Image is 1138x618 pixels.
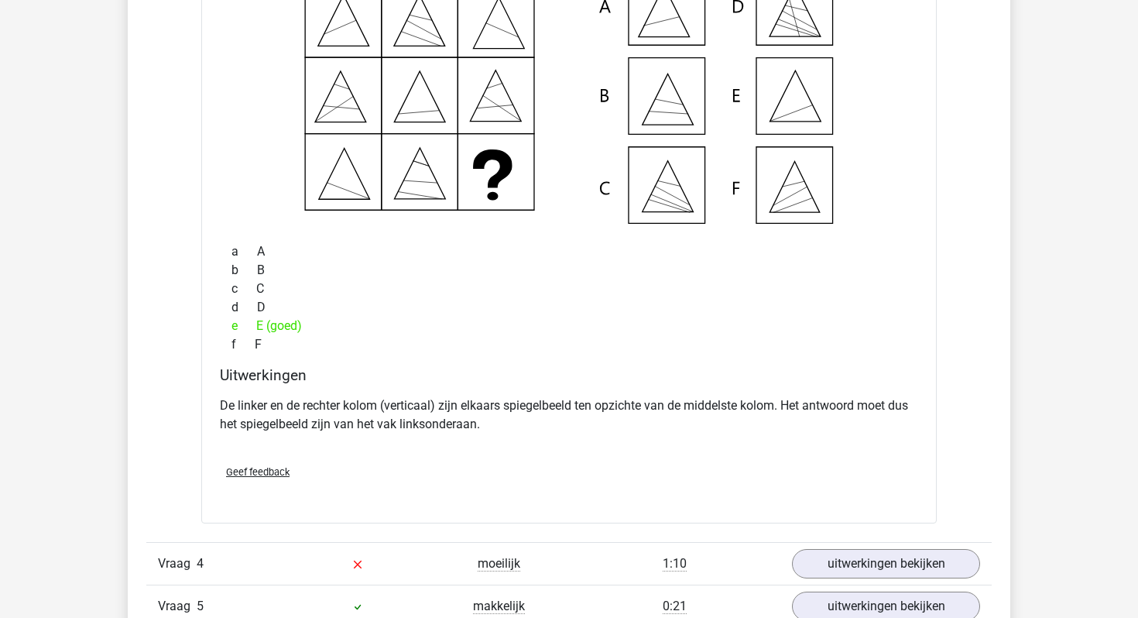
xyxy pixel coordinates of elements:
[197,599,204,613] span: 5
[220,397,918,434] p: De linker en de rechter kolom (verticaal) zijn elkaars spiegelbeeld ten opzichte van de middelste...
[226,466,290,478] span: Geef feedback
[220,261,918,280] div: B
[220,366,918,384] h4: Uitwerkingen
[231,317,256,335] span: e
[220,280,918,298] div: C
[478,556,520,572] span: moeilijk
[220,335,918,354] div: F
[158,554,197,573] span: Vraag
[231,298,257,317] span: d
[197,556,204,571] span: 4
[792,549,980,579] a: uitwerkingen bekijken
[473,599,525,614] span: makkelijk
[220,298,918,317] div: D
[231,335,255,354] span: f
[231,280,256,298] span: c
[220,317,918,335] div: E (goed)
[663,599,687,614] span: 0:21
[663,556,687,572] span: 1:10
[158,597,197,616] span: Vraag
[231,242,257,261] span: a
[220,242,918,261] div: A
[231,261,257,280] span: b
